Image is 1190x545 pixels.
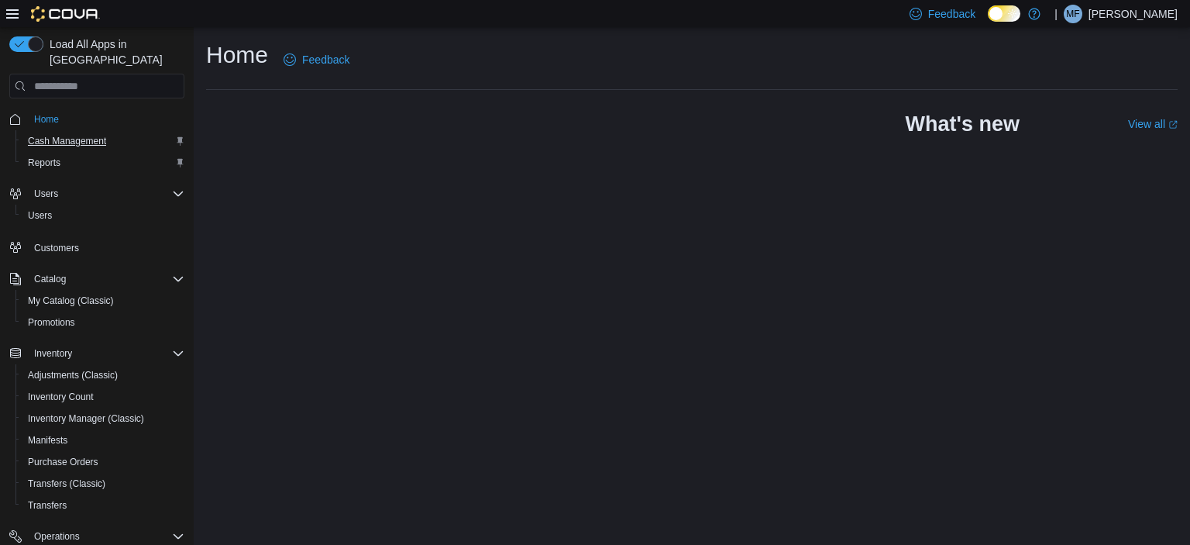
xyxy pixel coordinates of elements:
p: | [1054,5,1058,23]
span: Promotions [22,313,184,332]
span: Cash Management [28,135,106,147]
span: Inventory Count [28,391,94,403]
button: Reports [15,152,191,174]
a: Users [22,206,58,225]
span: Transfers (Classic) [22,474,184,493]
button: My Catalog (Classic) [15,290,191,312]
a: Feedback [277,44,356,75]
a: Purchase Orders [22,453,105,471]
button: Inventory Manager (Classic) [15,408,191,429]
span: Inventory Count [22,388,184,406]
button: Users [3,183,191,205]
span: My Catalog (Classic) [28,295,114,307]
a: Customers [28,239,85,257]
a: Home [28,110,65,129]
span: Reports [22,153,184,172]
button: Inventory [28,344,78,363]
a: Reports [22,153,67,172]
span: Manifests [28,434,67,447]
span: Inventory [28,344,184,363]
span: Adjustments (Classic) [22,366,184,385]
span: Adjustments (Classic) [28,369,118,381]
a: Transfers (Classic) [22,474,112,493]
span: Catalog [28,270,184,288]
button: Inventory Count [15,386,191,408]
span: Inventory [34,347,72,360]
a: Transfers [22,496,73,515]
span: Feedback [928,6,975,22]
span: Users [28,209,52,222]
span: Purchase Orders [28,456,98,468]
span: Cash Management [22,132,184,150]
span: Home [28,109,184,129]
h2: What's new [906,112,1020,136]
span: Transfers [28,499,67,512]
span: Inventory Manager (Classic) [28,412,144,425]
a: Adjustments (Classic) [22,366,124,385]
span: Customers [28,237,184,257]
span: Users [34,188,58,200]
span: MF [1066,5,1079,23]
h1: Home [206,40,268,71]
a: Manifests [22,431,74,450]
span: Feedback [302,52,349,67]
span: Reports [28,157,60,169]
button: Users [15,205,191,226]
button: Catalog [28,270,72,288]
button: Users [28,185,64,203]
span: Purchase Orders [22,453,184,471]
input: Dark Mode [988,5,1020,22]
button: Purchase Orders [15,451,191,473]
button: Cash Management [15,130,191,152]
button: Home [3,108,191,130]
span: Operations [34,530,80,543]
a: Cash Management [22,132,112,150]
span: Transfers (Classic) [28,478,105,490]
span: Manifests [22,431,184,450]
a: View allExternal link [1128,118,1178,130]
a: My Catalog (Classic) [22,291,120,310]
button: Manifests [15,429,191,451]
span: Catalog [34,273,66,285]
span: Users [28,185,184,203]
p: [PERSON_NAME] [1089,5,1178,23]
img: Cova [31,6,100,22]
span: Inventory Manager (Classic) [22,409,184,428]
button: Promotions [15,312,191,333]
span: Load All Apps in [GEOGRAPHIC_DATA] [43,36,184,67]
span: Users [22,206,184,225]
button: Catalog [3,268,191,290]
svg: External link [1168,120,1178,129]
button: Transfers [15,495,191,516]
span: Transfers [22,496,184,515]
button: Adjustments (Classic) [15,364,191,386]
a: Inventory Count [22,388,100,406]
button: Inventory [3,343,191,364]
a: Inventory Manager (Classic) [22,409,150,428]
div: Mike Fortin [1064,5,1082,23]
span: Home [34,113,59,126]
a: Promotions [22,313,81,332]
span: Promotions [28,316,75,329]
span: Customers [34,242,79,254]
button: Transfers (Classic) [15,473,191,495]
span: My Catalog (Classic) [22,291,184,310]
button: Customers [3,236,191,258]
